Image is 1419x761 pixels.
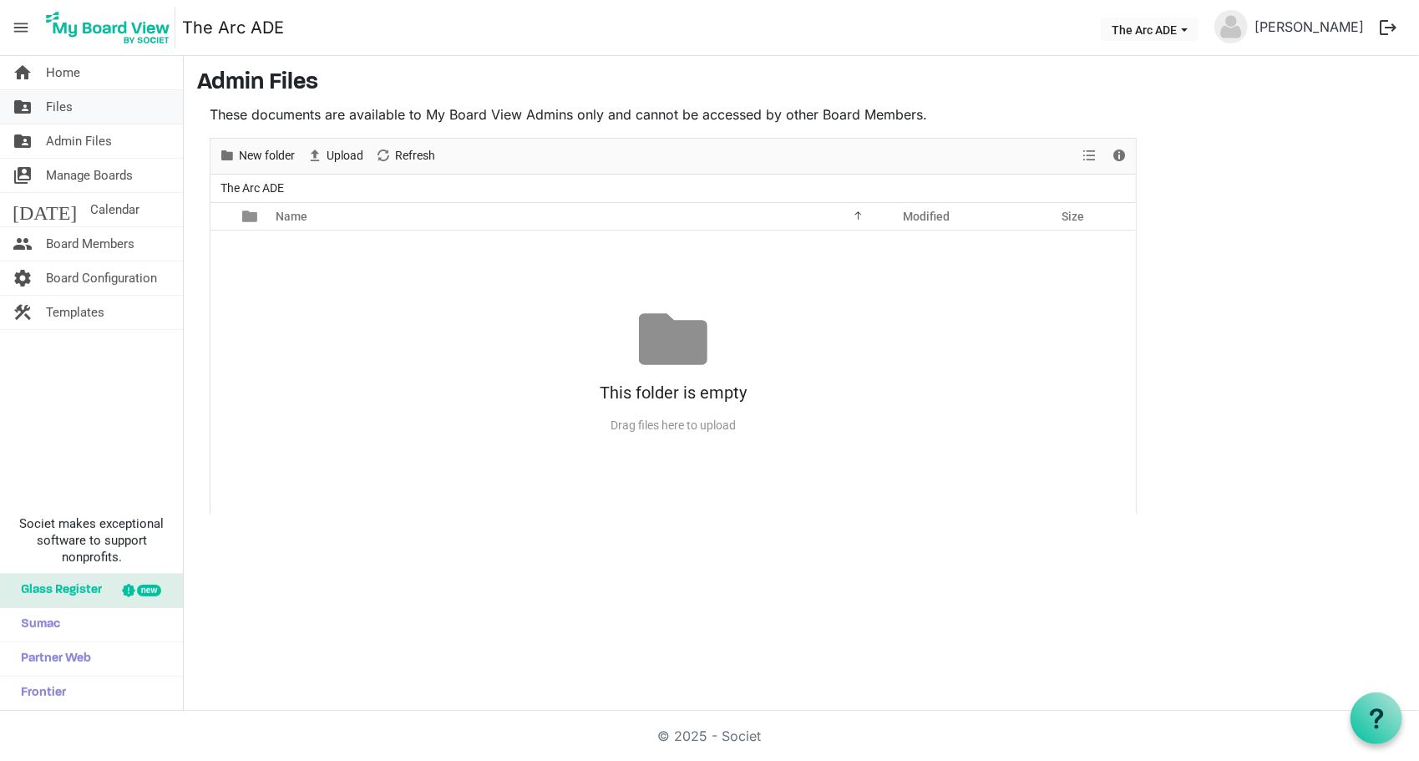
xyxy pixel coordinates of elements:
[301,139,369,174] div: Upload
[137,585,161,596] div: new
[13,193,77,226] span: [DATE]
[46,90,73,124] span: Files
[13,90,33,124] span: folder_shared
[1062,210,1084,223] span: Size
[46,56,80,89] span: Home
[41,7,175,48] img: My Board View Logo
[41,7,182,48] a: My Board View Logo
[210,104,1137,124] p: These documents are available to My Board View Admins only and cannot be accessed by other Board ...
[304,145,367,166] button: Upload
[13,159,33,192] span: switch_account
[1077,139,1105,174] div: View
[1080,145,1100,166] button: View dropdownbutton
[46,296,104,329] span: Templates
[1371,10,1406,45] button: logout
[13,56,33,89] span: home
[13,642,91,676] span: Partner Web
[369,139,441,174] div: Refresh
[5,12,37,43] span: menu
[210,412,1136,439] div: Drag files here to upload
[46,124,112,158] span: Admin Files
[210,373,1136,412] div: This folder is empty
[46,159,133,192] span: Manage Boards
[13,227,33,261] span: people
[217,178,287,199] span: The Arc ADE
[46,261,157,295] span: Board Configuration
[8,515,175,566] span: Societ makes exceptional software to support nonprofits.
[197,69,1406,98] h3: Admin Files
[1108,145,1131,166] button: Details
[372,145,438,166] button: Refresh
[13,608,60,642] span: Sumac
[1101,18,1199,41] button: The Arc ADE dropdownbutton
[1248,10,1371,43] a: [PERSON_NAME]
[213,139,301,174] div: New folder
[13,574,102,607] span: Glass Register
[182,11,284,44] a: The Arc ADE
[46,227,134,261] span: Board Members
[13,261,33,295] span: settings
[1105,139,1133,174] div: Details
[13,296,33,329] span: construction
[90,193,139,226] span: Calendar
[13,677,66,710] span: Frontier
[276,210,307,223] span: Name
[13,124,33,158] span: folder_shared
[903,210,950,223] span: Modified
[237,145,296,166] span: New folder
[658,728,762,744] a: © 2025 - Societ
[1214,10,1248,43] img: no-profile-picture.svg
[216,145,298,166] button: New folder
[325,145,365,166] span: Upload
[393,145,437,166] span: Refresh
